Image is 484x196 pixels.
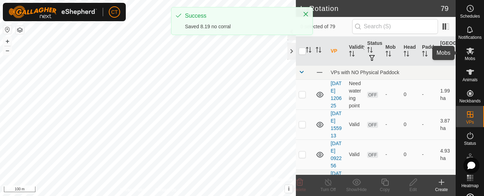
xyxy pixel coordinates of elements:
[185,12,296,20] div: Success
[371,186,399,193] div: Copy
[300,4,441,13] h2: In Rotation
[314,186,342,193] div: Turn Off
[459,99,480,103] span: Neckbands
[155,187,176,193] a: Contact Us
[364,37,383,66] th: Status
[346,79,365,109] td: Need watering point
[331,111,342,138] a: [DATE] 155913
[288,186,289,192] span: i
[367,152,378,158] span: OFF
[285,185,293,193] button: i
[383,37,401,66] th: Mob
[401,109,419,139] td: 0
[401,37,419,66] th: Head
[440,55,446,61] p-sorticon: Activate to sort
[427,186,456,193] div: Create
[300,23,352,30] span: 0 selected of 79
[401,79,419,109] td: 0
[3,46,12,55] button: –
[464,141,476,145] span: Status
[419,79,438,109] td: -
[9,6,97,18] img: Gallagher Logo
[331,70,453,75] div: VPs with NO Physical Paddock
[367,122,378,128] span: OFF
[437,109,456,139] td: 3.87 ha
[419,109,438,139] td: -
[385,52,391,58] p-sorticon: Activate to sort
[385,91,398,98] div: -
[385,151,398,158] div: -
[385,121,398,128] div: -
[111,8,118,16] span: CT
[401,139,419,170] td: 0
[367,48,373,54] p-sorticon: Activate to sort
[419,139,438,170] td: -
[306,48,311,54] p-sorticon: Activate to sort
[316,48,321,54] p-sorticon: Activate to sort
[120,187,147,193] a: Privacy Policy
[466,120,474,124] span: VPs
[461,184,479,188] span: Heatmap
[460,14,480,18] span: Schedules
[458,35,482,40] span: Notifications
[465,57,475,61] span: Mobs
[437,79,456,109] td: 1.99 ha
[346,109,365,139] td: Valid
[352,19,438,34] input: Search (S)
[399,186,427,193] div: Edit
[294,187,306,192] span: Delete
[404,52,409,58] p-sorticon: Activate to sort
[3,37,12,46] button: +
[437,37,456,66] th: [GEOGRAPHIC_DATA] Area
[301,9,311,19] button: Close
[441,3,449,14] span: 79
[462,78,478,82] span: Animals
[367,92,378,98] span: OFF
[437,139,456,170] td: 4.93 ha
[349,52,355,58] p-sorticon: Activate to sort
[331,81,342,108] a: [DATE] 120625
[422,52,428,58] p-sorticon: Activate to sort
[328,37,346,66] th: VP
[346,37,365,66] th: Validity
[346,139,365,170] td: Valid
[331,141,342,168] a: [DATE] 092256
[419,37,438,66] th: Paddock
[342,186,371,193] div: Show/Hide
[16,26,24,34] button: Map Layers
[3,25,12,34] button: Reset Map
[185,23,296,30] div: Saved 8.19 no corral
